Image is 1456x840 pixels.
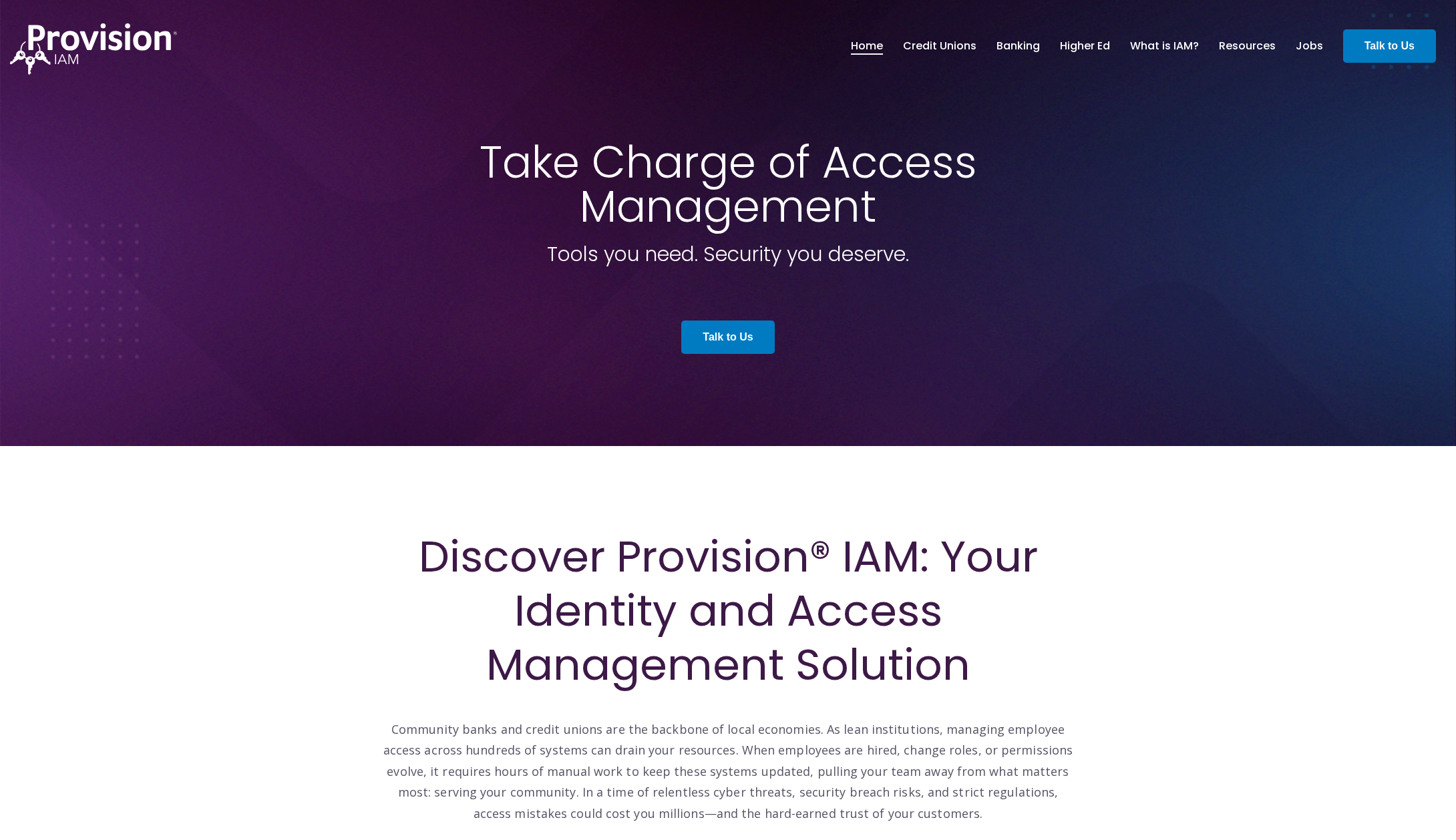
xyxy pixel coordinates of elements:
[903,35,976,57] a: Credit Unions
[1296,35,1323,57] a: Jobs
[1219,35,1276,57] a: Resources
[841,25,1333,67] nav: menu
[10,23,177,75] img: ProvisionIAM-Logo-White
[480,132,977,237] span: Take Charge of Access Management
[1060,35,1110,57] a: Higher Ed
[851,35,883,57] a: Home
[381,698,1075,824] p: Community banks and credit unions are the backbone of local economies. As lean institutions, mana...
[996,35,1040,57] a: Banking
[681,321,774,354] a: Talk to Us
[1343,29,1436,63] a: Talk to Us
[1130,35,1199,57] a: What is IAM?
[703,331,753,343] strong: Talk to Us
[1364,40,1415,51] strong: Talk to Us
[381,530,1075,692] h1: Discover Provision® IAM: Your Identity and Access Management Solution
[547,240,909,268] span: Tools you need. Security you deserve.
